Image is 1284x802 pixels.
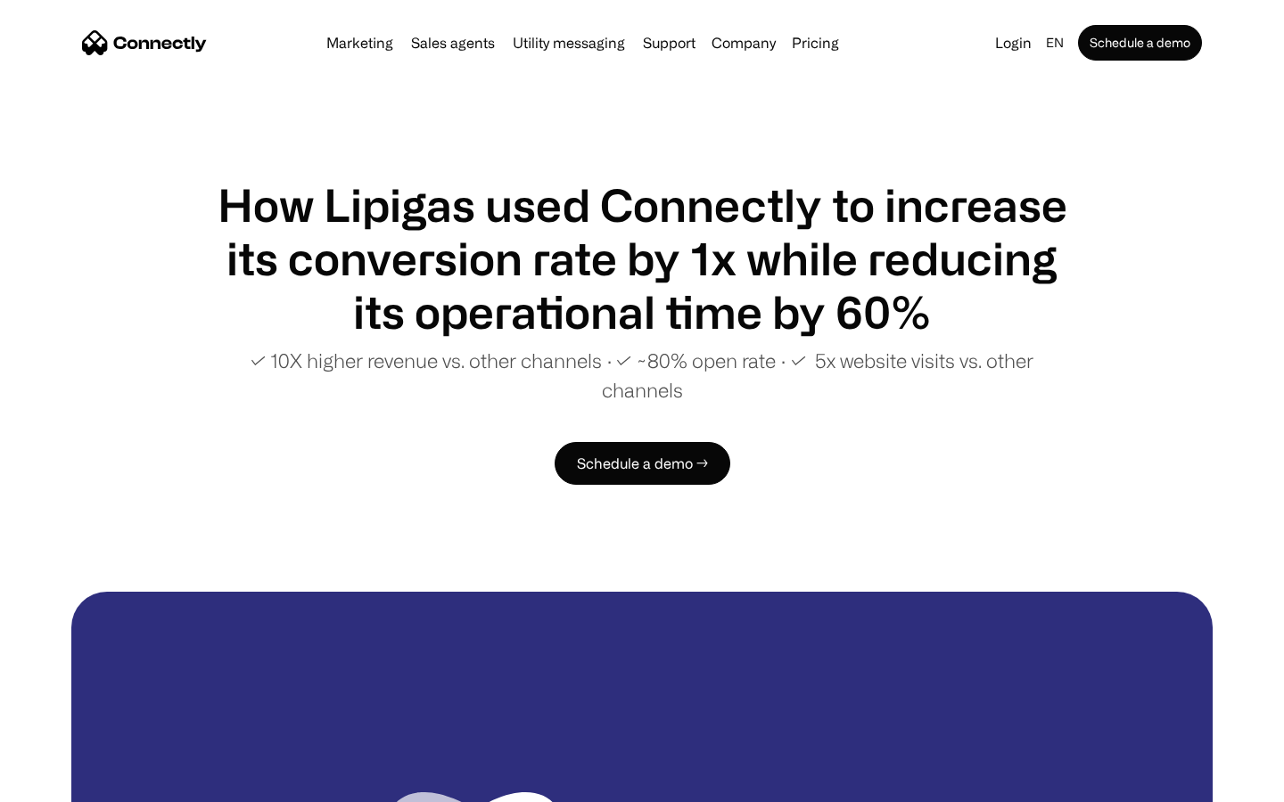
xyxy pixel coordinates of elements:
a: Marketing [319,36,400,50]
a: Login [988,30,1039,55]
h1: How Lipigas used Connectly to increase its conversion rate by 1x while reducing its operational t... [214,178,1070,339]
a: home [82,29,207,56]
ul: Language list [36,771,107,796]
div: en [1039,30,1074,55]
a: Support [636,36,703,50]
div: Company [712,30,776,55]
a: Utility messaging [506,36,632,50]
p: ✓ 10X higher revenue vs. other channels ∙ ✓ ~80% open rate ∙ ✓ 5x website visits vs. other channels [214,346,1070,405]
a: Schedule a demo [1078,25,1202,61]
a: Schedule a demo → [555,442,730,485]
div: en [1046,30,1064,55]
div: Company [706,30,781,55]
a: Pricing [785,36,846,50]
aside: Language selected: English [18,769,107,796]
a: Sales agents [404,36,502,50]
